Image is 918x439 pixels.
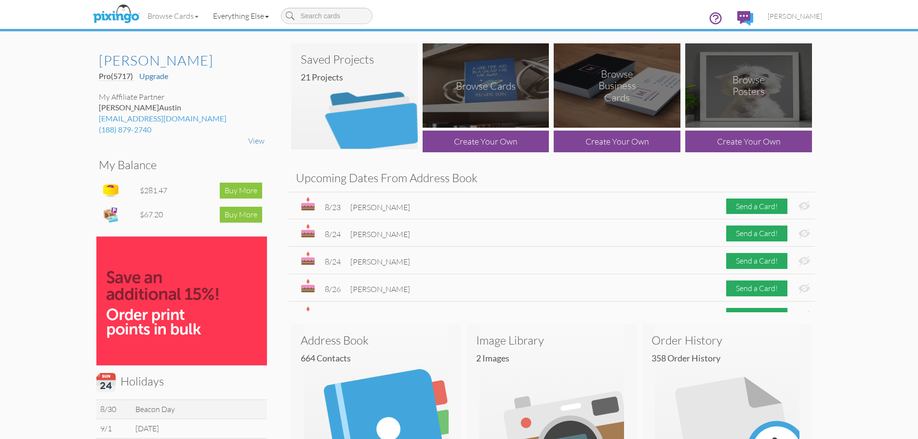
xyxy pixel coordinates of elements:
[726,253,787,269] div: Send a Card!
[423,43,549,128] img: browse-cards.png
[685,43,812,128] img: browse-posters.png
[206,4,276,28] a: Everything Else
[132,419,266,439] td: [DATE]
[281,8,373,24] input: Search cards
[99,92,265,103] div: My Affiliate Partner
[301,252,315,265] img: bday.svg
[220,183,262,199] div: Buy More
[111,71,133,80] span: (5717)
[798,283,810,293] img: eye-ban.svg
[760,4,829,28] a: [PERSON_NAME]
[685,131,812,152] div: Create Your Own
[301,279,315,293] img: bday.svg
[99,102,265,113] div: [PERSON_NAME]
[139,71,168,80] a: Upgrade
[248,136,265,146] a: View
[99,71,133,80] span: Pro
[350,284,410,294] span: [PERSON_NAME]
[325,256,341,267] div: 8/24
[798,228,810,239] img: eye-ban.svg
[585,67,649,104] div: Browse Business Cards
[726,308,787,324] div: Send a Card!
[423,131,549,152] div: Create Your Own
[96,237,267,365] img: save15_bulk-100.jpg
[737,11,753,26] img: comments.svg
[325,311,341,322] div: 8/27
[99,113,265,124] div: [EMAIL_ADDRESS][DOMAIN_NAME]
[726,199,787,214] div: Send a Card!
[476,354,635,363] h4: 2 images
[798,256,810,266] img: eye-ban.svg
[554,131,680,152] div: Create Your Own
[132,400,266,419] td: Beacon Day
[291,43,418,149] img: saved-projects2.png
[101,205,120,224] img: expense-icon.png
[91,2,142,27] img: pixingo logo
[768,12,822,20] span: [PERSON_NAME]
[140,4,206,28] a: Browse Cards
[301,197,315,211] img: bday.svg
[220,207,262,223] div: Buy More
[301,224,315,238] img: bday.svg
[301,306,315,320] img: bday.svg
[350,229,410,239] span: [PERSON_NAME]
[99,124,265,135] div: (188) 879-2740
[350,202,410,212] span: [PERSON_NAME]
[301,334,452,346] h3: Address Book
[325,229,341,240] div: 8/24
[726,226,787,241] div: Send a Card!
[96,400,132,419] td: 8/30
[476,334,627,346] h3: Image Library
[159,103,181,112] span: Austin
[301,73,415,82] h4: 21 Projects
[554,43,680,128] img: browse-business-cards.png
[96,419,132,439] td: 9/1
[456,80,516,92] div: Browse Cards
[296,172,808,184] h3: Upcoming Dates From Address Book
[350,257,410,266] span: [PERSON_NAME]
[99,53,255,68] h2: [PERSON_NAME]
[137,202,189,226] td: $67.20
[652,334,803,346] h3: Order History
[726,280,787,296] div: Send a Card!
[798,201,810,211] img: eye-ban.svg
[325,284,341,295] div: 8/26
[325,202,341,213] div: 8/23
[99,53,265,68] a: [PERSON_NAME]
[798,311,810,321] img: eye-ban.svg
[717,74,781,98] div: Browse Posters
[301,53,408,66] h3: Saved Projects
[99,159,257,171] h3: My Balance
[101,181,120,200] img: points-icon.png
[137,178,189,202] td: $281.47
[99,71,134,81] a: Pro(5717)
[96,373,260,392] h3: Holidays
[301,354,459,363] h4: 664 Contacts
[652,354,810,363] h4: 358 Order History
[350,312,471,321] span: [PERSON_NAME] [PERSON_NAME]
[96,373,116,392] img: calendar.svg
